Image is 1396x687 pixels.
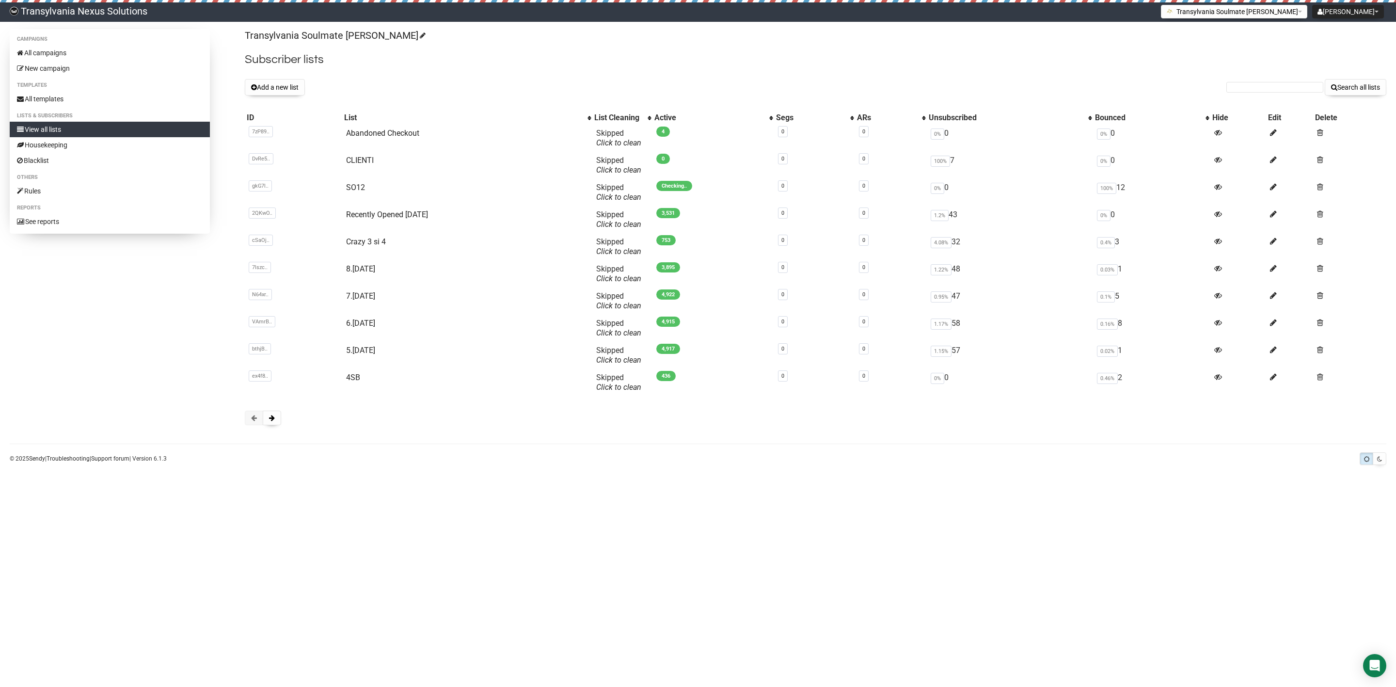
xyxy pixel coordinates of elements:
a: Click to clean [596,220,641,229]
span: Skipped [596,319,641,337]
th: Unsubscribed: No sort applied, activate to apply an ascending sort [927,111,1093,125]
a: 0 [862,319,865,325]
span: 753 [656,235,676,245]
th: Delete: No sort applied, sorting is disabled [1313,111,1386,125]
span: gkG7l.. [249,180,272,192]
button: Transylvania Soulmate [PERSON_NAME] [1161,5,1307,18]
th: Active: No sort applied, activate to apply an ascending sort [652,111,774,125]
a: Support forum [91,455,129,462]
a: 0 [781,156,784,162]
td: 7 [927,152,1093,179]
a: 6.[DATE] [346,319,375,328]
th: List Cleaning: No sort applied, activate to apply an ascending sort [592,111,652,125]
td: 0 [1093,152,1211,179]
div: Delete [1315,113,1384,123]
span: ex4f8.. [249,370,271,382]
span: 3,531 [656,208,680,218]
span: Skipped [596,373,641,392]
td: 2 [1093,369,1211,396]
div: Open Intercom Messenger [1363,654,1386,677]
span: Skipped [596,183,641,202]
button: Add a new list [245,79,305,96]
span: 0.1% [1097,291,1115,303]
span: Skipped [596,237,641,256]
span: 0% [1097,156,1110,167]
span: 1.2% [931,210,949,221]
a: 0 [781,291,784,298]
a: CLIENTI [346,156,374,165]
a: Click to clean [596,247,641,256]
td: 12 [1093,179,1211,206]
a: 0 [862,128,865,135]
td: 32 [927,233,1093,260]
span: 0.16% [1097,319,1118,330]
span: 3,895 [656,262,680,272]
a: Click to clean [596,328,641,337]
td: 1 [1093,342,1211,369]
p: © 2025 | | | Version 6.1.3 [10,453,167,464]
a: All campaigns [10,45,210,61]
span: bthjB.. [249,343,271,354]
li: Reports [10,202,210,214]
th: ID: No sort applied, sorting is disabled [245,111,342,125]
a: Click to clean [596,192,641,202]
a: 0 [781,373,784,379]
th: ARs: No sort applied, activate to apply an ascending sort [855,111,927,125]
div: Active [654,113,764,123]
span: Checking.. [656,181,692,191]
a: Click to clean [596,355,641,365]
div: List [344,113,583,123]
td: 43 [927,206,1093,233]
a: 5.[DATE] [346,346,375,355]
a: 0 [781,346,784,352]
a: 0 [781,319,784,325]
li: Lists & subscribers [10,110,210,122]
a: Housekeeping [10,137,210,153]
span: 0% [931,373,944,384]
a: 0 [781,237,784,243]
a: 0 [862,264,865,271]
a: Click to clean [596,138,641,147]
a: New campaign [10,61,210,76]
td: 58 [927,315,1093,342]
span: 0.02% [1097,346,1118,357]
a: 0 [781,210,784,216]
div: Unsubscribed [929,113,1083,123]
td: 8 [1093,315,1211,342]
div: ARs [857,113,917,123]
a: Recently Opened [DATE] [346,210,428,219]
a: See reports [10,214,210,229]
span: 4 [656,127,670,137]
span: VAmrB.. [249,316,275,327]
h2: Subscriber lists [245,51,1386,68]
span: 1.17% [931,319,952,330]
a: Click to clean [596,274,641,283]
a: 0 [862,183,865,189]
span: 7lszc.. [249,262,271,273]
span: 1.22% [931,264,952,275]
span: 0% [931,183,944,194]
span: 0 [656,154,670,164]
img: 586cc6b7d8bc403f0c61b981d947c989 [10,7,18,16]
img: 1.png [1166,7,1174,15]
div: List Cleaning [594,113,643,123]
li: Campaigns [10,33,210,45]
td: 1 [1093,260,1211,288]
div: Hide [1212,113,1264,123]
a: Blacklist [10,153,210,168]
span: 4,922 [656,289,680,300]
a: All templates [10,91,210,107]
a: Sendy [29,455,45,462]
span: 100% [931,156,950,167]
span: Skipped [596,128,641,147]
td: 5 [1093,288,1211,315]
span: Skipped [596,264,641,283]
th: Edit: No sort applied, sorting is disabled [1266,111,1314,125]
a: Rules [10,183,210,199]
span: 4,915 [656,317,680,327]
span: N64xr.. [249,289,272,300]
span: 0.4% [1097,237,1115,248]
a: Troubleshooting [47,455,90,462]
div: Bounced [1095,113,1201,123]
li: Others [10,172,210,183]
